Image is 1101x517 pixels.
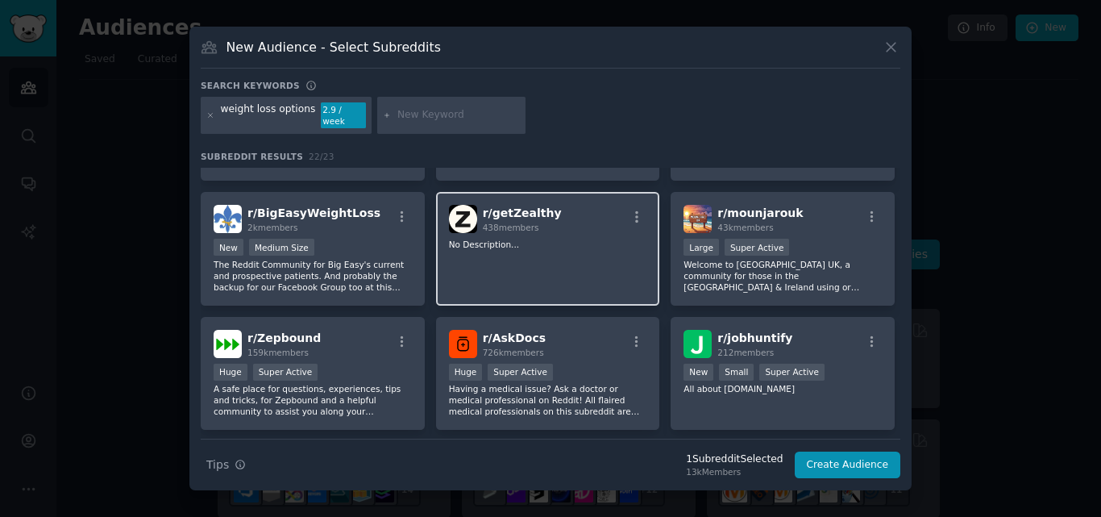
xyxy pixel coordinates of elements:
[483,331,546,344] span: r/ AskDocs
[321,102,366,128] div: 2.9 / week
[449,239,647,250] p: No Description...
[717,206,803,219] span: r/ mounjarouk
[221,102,316,128] div: weight loss options
[717,223,773,232] span: 43k members
[683,205,712,233] img: mounjarouk
[201,151,303,162] span: Subreddit Results
[683,364,713,381] div: New
[483,206,562,219] span: r/ getZealthy
[309,152,334,161] span: 22 / 23
[214,330,242,358] img: Zepbound
[488,364,553,381] div: Super Active
[247,206,380,219] span: r/ BigEasyWeightLoss
[795,452,901,479] button: Create Audience
[226,39,441,56] h3: New Audience - Select Subreddits
[449,364,483,381] div: Huge
[214,383,412,417] p: A safe place for questions, experiences, tips and tricks, for Zepbound and a helpful community to...
[683,383,882,394] p: All about [DOMAIN_NAME]
[449,205,477,233] img: getZealthy
[201,451,251,479] button: Tips
[683,239,719,256] div: Large
[719,364,754,381] div: Small
[206,457,229,473] span: Tips
[483,348,544,357] span: 726k members
[397,108,520,123] input: New Keyword
[247,223,298,232] span: 2k members
[249,239,314,256] div: Medium Size
[201,80,300,91] h3: Search keywords
[686,466,783,477] div: 13k Members
[214,239,243,256] div: New
[247,331,321,344] span: r/ Zepbound
[483,223,539,232] span: 438 members
[214,364,247,381] div: Huge
[253,364,318,381] div: Super Active
[683,259,882,293] p: Welcome to [GEOGRAPHIC_DATA] UK, a community for those in the [GEOGRAPHIC_DATA] & Ireland using o...
[683,330,712,358] img: jobhuntify
[725,239,790,256] div: Super Active
[214,205,242,233] img: BigEasyWeightLoss
[449,383,647,417] p: Having a medical issue? Ask a doctor or medical professional on Reddit! All flaired medical profe...
[717,348,774,357] span: 212 members
[449,330,477,358] img: AskDocs
[686,452,783,467] div: 1 Subreddit Selected
[214,259,412,293] p: The Reddit Community for Big Easy's current and prospective patients. And probably the backup for...
[717,331,792,344] span: r/ jobhuntify
[247,348,309,357] span: 159k members
[759,364,825,381] div: Super Active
